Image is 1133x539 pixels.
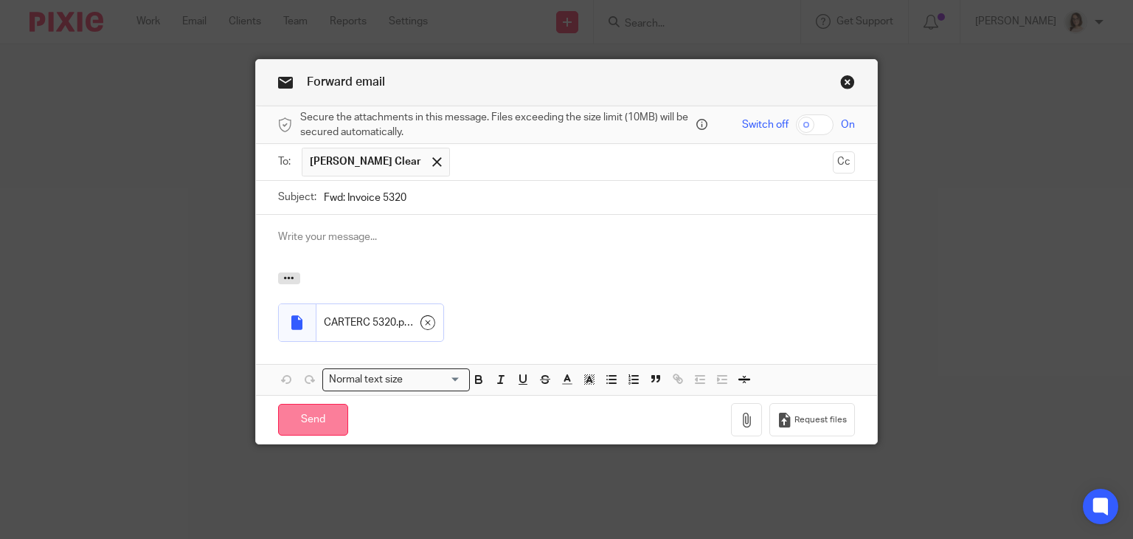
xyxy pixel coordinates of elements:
[326,372,406,388] span: Normal text size
[833,151,855,174] button: Cc
[742,117,789,132] span: Switch off
[322,368,470,391] div: Search for option
[278,190,316,205] label: Subject:
[307,76,385,88] span: Forward email
[841,117,855,132] span: On
[840,75,855,95] a: Close this dialog window
[278,404,348,436] input: Send
[769,403,855,436] button: Request files
[300,110,693,140] span: Secure the attachments in this message. Files exceeding the size limit (10MB) will be secured aut...
[408,372,461,388] input: Search for option
[278,154,294,169] label: To:
[310,154,421,169] span: [PERSON_NAME] Clear
[324,315,414,330] span: CARTERC 5320.pdf
[794,414,847,426] span: Request files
